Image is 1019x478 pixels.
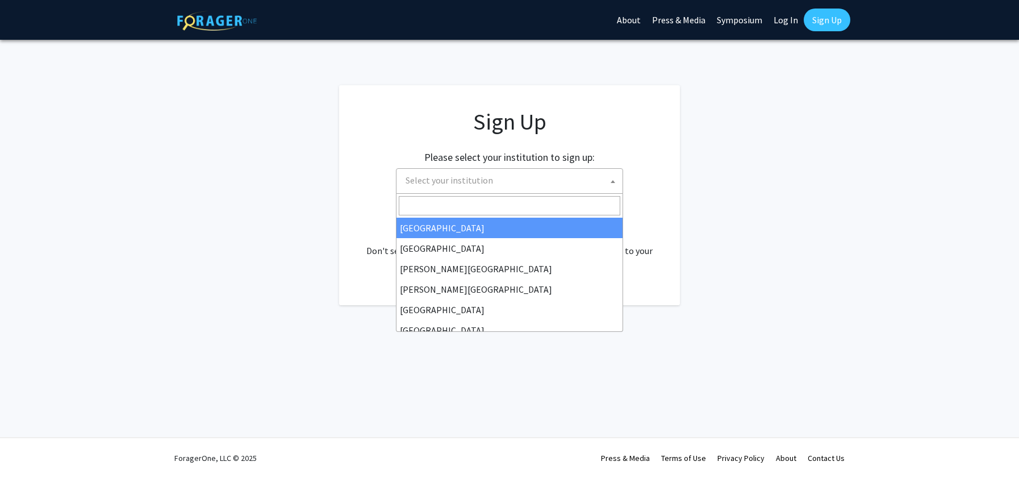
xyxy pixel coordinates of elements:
[717,453,765,463] a: Privacy Policy
[804,9,850,31] a: Sign Up
[776,453,796,463] a: About
[424,151,595,164] h2: Please select your institution to sign up:
[177,11,257,31] img: ForagerOne Logo
[362,217,657,271] div: Already have an account? . Don't see your institution? about bringing ForagerOne to your institut...
[808,453,845,463] a: Contact Us
[399,196,620,215] input: Search
[661,453,706,463] a: Terms of Use
[174,438,257,478] div: ForagerOne, LLC © 2025
[362,108,657,135] h1: Sign Up
[396,320,623,340] li: [GEOGRAPHIC_DATA]
[406,174,493,186] span: Select your institution
[396,238,623,259] li: [GEOGRAPHIC_DATA]
[396,218,623,238] li: [GEOGRAPHIC_DATA]
[396,168,623,194] span: Select your institution
[401,169,623,192] span: Select your institution
[396,279,623,300] li: [PERSON_NAME][GEOGRAPHIC_DATA]
[396,300,623,320] li: [GEOGRAPHIC_DATA]
[9,427,48,469] iframe: Chat
[396,259,623,279] li: [PERSON_NAME][GEOGRAPHIC_DATA]
[601,453,650,463] a: Press & Media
